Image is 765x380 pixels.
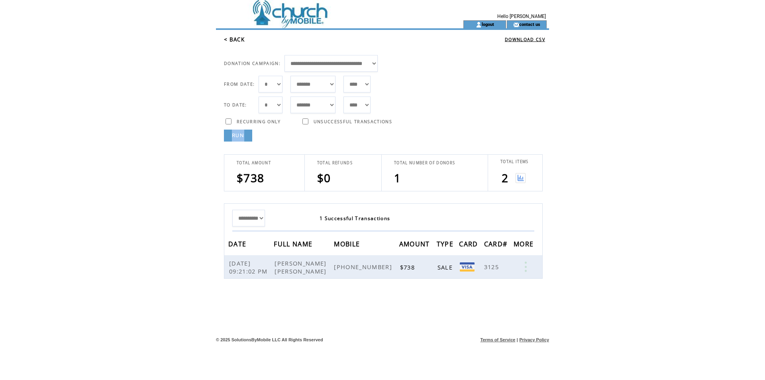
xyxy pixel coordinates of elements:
[237,170,264,185] span: $738
[516,173,526,183] img: View graph
[482,22,494,27] a: logout
[237,160,271,165] span: TOTAL AMOUNT
[394,160,455,165] span: TOTAL NUMBER OF DONORS
[216,337,323,342] span: © 2025 SolutionsByMobile LLC All Rights Reserved
[459,241,480,246] a: CARD
[394,170,401,185] span: 1
[505,37,545,42] a: DOWNLOAD CSV
[476,22,482,28] img: account_icon.gif
[274,241,314,246] a: FULL NAME
[224,36,245,43] a: < BACK
[459,238,480,252] span: CARD
[519,337,549,342] a: Privacy Policy
[481,337,516,342] a: Terms of Service
[334,263,394,271] span: [PHONE_NUMBER]
[460,262,475,272] img: Visa
[497,14,546,19] span: Hello [PERSON_NAME]
[275,259,328,275] span: [PERSON_NAME] [PERSON_NAME]
[519,22,540,27] a: contact us
[224,102,247,108] span: TO DATE:
[437,241,455,246] a: TYPE
[317,160,353,165] span: TOTAL REFUNDS
[437,263,455,271] span: SALE
[314,119,392,124] span: UNSUCCESSFUL TRANSACTIONS
[229,259,270,275] span: [DATE] 09:21:02 PM
[484,263,501,271] span: 3125
[224,130,252,142] a: RUN
[500,159,529,164] span: TOTAL ITEMS
[274,238,314,252] span: FULL NAME
[502,170,508,185] span: 2
[334,238,362,252] span: MOBILE
[224,81,255,87] span: FROM DATE:
[237,119,281,124] span: RECURRING ONLY
[514,238,535,252] span: MORE
[228,238,248,252] span: DATE
[399,238,432,252] span: AMOUNT
[320,215,390,222] span: 1 Successful Transactions
[400,263,417,271] span: $738
[513,22,519,28] img: contact_us_icon.gif
[484,238,510,252] span: CARD#
[517,337,518,342] span: |
[437,238,455,252] span: TYPE
[224,61,280,66] span: DONATION CAMPAIGN:
[228,241,248,246] a: DATE
[399,241,432,246] a: AMOUNT
[484,241,510,246] a: CARD#
[317,170,331,185] span: $0
[334,241,362,246] a: MOBILE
